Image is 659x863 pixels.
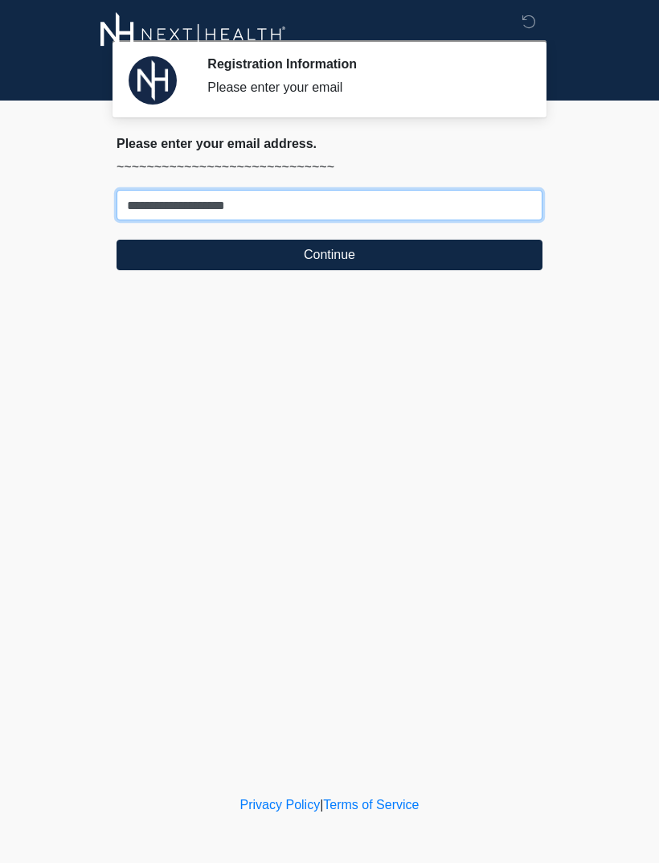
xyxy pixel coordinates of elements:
h2: Please enter your email address. [117,136,542,151]
a: Terms of Service [323,798,419,812]
a: | [320,798,323,812]
div: Please enter your email [207,78,518,97]
p: ~~~~~~~~~~~~~~~~~~~~~~~~~~~~~ [117,158,542,177]
a: Privacy Policy [240,798,321,812]
img: Agent Avatar [129,56,177,105]
img: Next-Health Woodland Hills Logo [100,12,286,56]
button: Continue [117,240,542,270]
